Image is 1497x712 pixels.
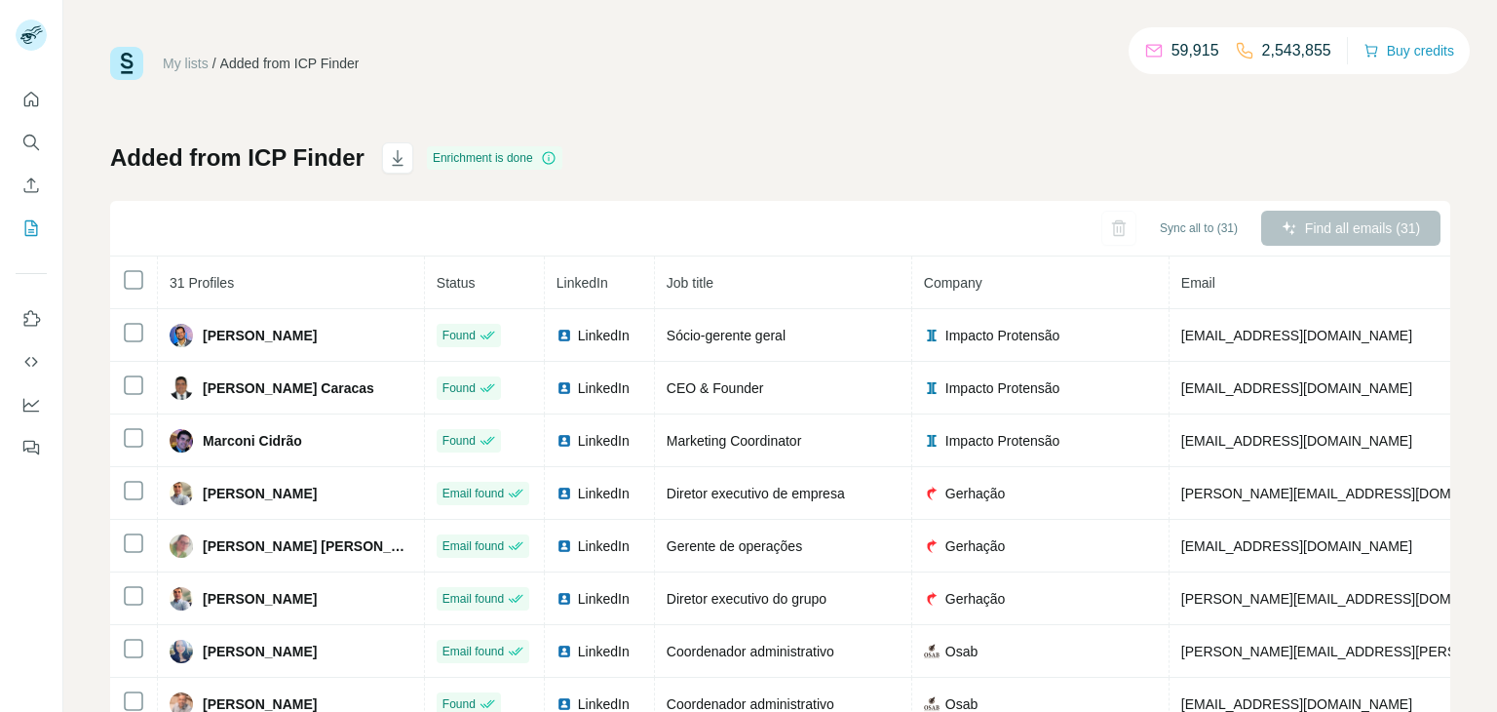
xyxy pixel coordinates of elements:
span: Marconi Cidrão [203,431,302,451]
img: company-logo [924,380,940,396]
span: Gerente de operações [667,538,802,554]
span: LinkedIn [578,589,630,609]
span: Status [437,275,476,291]
div: Enrichment is done [427,146,562,170]
span: Diretor executivo de empresa [667,486,845,501]
span: Email found [442,643,504,660]
img: company-logo [924,433,940,449]
span: Job title [667,275,713,291]
p: 2,543,855 [1262,39,1331,62]
span: Osab [945,642,978,661]
button: Sync all to (31) [1146,214,1251,243]
button: Feedback [16,430,47,465]
img: Avatar [170,376,193,400]
div: Added from ICP Finder [220,54,360,73]
button: Use Surfe on LinkedIn [16,301,47,336]
span: Company [924,275,982,291]
button: Search [16,125,47,160]
span: CEO & Founder [667,380,764,396]
img: company-logo [924,644,940,659]
img: Avatar [170,429,193,453]
span: Email [1181,275,1215,291]
button: My lists [16,211,47,246]
p: 59,915 [1171,39,1219,62]
span: Diretor executivo do grupo [667,591,826,607]
img: LinkedIn logo [557,538,572,554]
span: Found [442,327,476,344]
img: company-logo [924,486,940,501]
button: Buy credits [1363,37,1454,64]
span: LinkedIn [578,431,630,451]
span: Sync all to (31) [1160,219,1238,237]
span: Impacto Protensão [945,326,1060,345]
span: [PERSON_NAME] [203,326,317,345]
span: Email found [442,590,504,608]
button: Enrich CSV [16,168,47,203]
span: [EMAIL_ADDRESS][DOMAIN_NAME] [1181,538,1412,554]
img: company-logo [924,591,940,607]
span: Coordenador administrativo [667,644,834,659]
span: [PERSON_NAME] [203,589,317,609]
span: LinkedIn [557,275,608,291]
img: LinkedIn logo [557,591,572,607]
img: company-logo [924,696,940,712]
span: LinkedIn [578,536,630,556]
span: LinkedIn [578,326,630,345]
button: Dashboard [16,387,47,422]
span: [PERSON_NAME] [203,642,317,661]
span: [PERSON_NAME] [203,484,317,503]
img: Surfe Logo [110,47,143,80]
span: [EMAIL_ADDRESS][DOMAIN_NAME] [1181,328,1412,343]
span: Gerhação [945,484,1005,503]
span: Gerhação [945,536,1005,556]
span: Email found [442,537,504,555]
img: company-logo [924,538,940,554]
span: [EMAIL_ADDRESS][DOMAIN_NAME] [1181,433,1412,449]
h1: Added from ICP Finder [110,142,365,174]
img: LinkedIn logo [557,380,572,396]
img: Avatar [170,587,193,611]
span: Impacto Protensão [945,431,1060,451]
button: Quick start [16,82,47,117]
span: 31 Profiles [170,275,234,291]
span: Sócio-gerente geral [667,328,786,343]
span: [PERSON_NAME] [PERSON_NAME] [203,536,412,556]
img: LinkedIn logo [557,644,572,659]
img: company-logo [924,328,940,343]
img: LinkedIn logo [557,433,572,449]
span: LinkedIn [578,378,630,398]
img: Avatar [170,324,193,347]
img: LinkedIn logo [557,696,572,712]
li: / [212,54,216,73]
img: Avatar [170,534,193,558]
a: My lists [163,56,209,71]
img: LinkedIn logo [557,486,572,501]
img: Avatar [170,482,193,505]
span: Email found [442,485,504,502]
span: Found [442,432,476,450]
span: Gerhação [945,589,1005,609]
span: [EMAIL_ADDRESS][DOMAIN_NAME] [1181,696,1412,712]
span: [PERSON_NAME] Caracas [203,378,374,398]
span: Marketing Coordinator [667,433,802,449]
span: LinkedIn [578,484,630,503]
img: LinkedIn logo [557,328,572,343]
span: Found [442,379,476,397]
span: Impacto Protensão [945,378,1060,398]
span: LinkedIn [578,642,630,661]
button: Use Surfe API [16,344,47,379]
span: Coordenador administrativo [667,696,834,712]
img: Avatar [170,640,193,663]
span: [EMAIL_ADDRESS][DOMAIN_NAME] [1181,380,1412,396]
